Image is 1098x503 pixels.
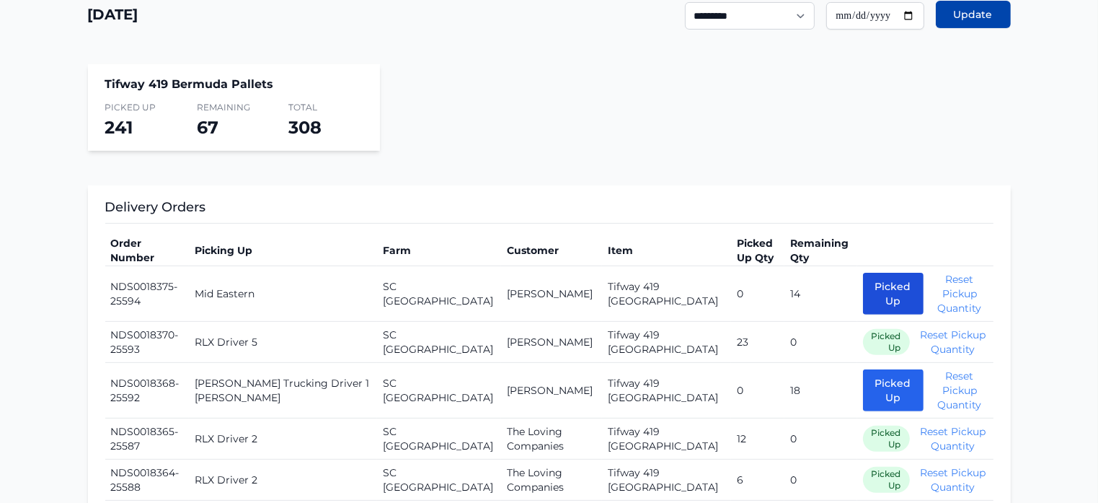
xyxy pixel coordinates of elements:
[602,363,731,419] td: Tifway 419 [GEOGRAPHIC_DATA]
[105,117,133,138] span: 241
[288,117,322,138] span: 308
[731,266,784,322] td: 0
[918,424,988,453] button: Reset Pickup Quantity
[377,363,501,419] td: SC [GEOGRAPHIC_DATA]
[501,322,602,363] td: [PERSON_NAME]
[501,266,602,322] td: [PERSON_NAME]
[377,266,501,322] td: SC [GEOGRAPHIC_DATA]
[731,322,784,363] td: 23
[105,266,190,322] td: NDS0018375-25594
[197,102,271,113] span: Remaining
[189,363,377,419] td: [PERSON_NAME] Trucking Driver 1 [PERSON_NAME]
[863,426,910,452] span: Picked Up
[189,322,377,363] td: RLX Driver 5
[105,322,190,363] td: NDS0018370-25593
[602,322,731,363] td: Tifway 419 [GEOGRAPHIC_DATA]
[602,460,731,501] td: Tifway 419 [GEOGRAPHIC_DATA]
[731,460,784,501] td: 6
[189,460,377,501] td: RLX Driver 2
[784,363,857,419] td: 18
[377,322,501,363] td: SC [GEOGRAPHIC_DATA]
[189,235,377,266] th: Picking Up
[784,419,857,460] td: 0
[784,235,857,266] th: Remaining Qty
[784,460,857,501] td: 0
[731,363,784,419] td: 0
[932,272,988,315] button: Reset Pickup Quantity
[105,460,190,501] td: NDS0018364-25588
[189,266,377,322] td: Mid Eastern
[105,76,363,93] h4: Tifway 419 Bermuda Pallets
[602,235,731,266] th: Item
[863,369,924,411] button: Picked Up
[501,235,602,266] th: Customer
[501,419,602,460] td: The Loving Companies
[105,419,190,460] td: NDS0018365-25587
[784,266,857,322] td: 14
[377,460,501,501] td: SC [GEOGRAPHIC_DATA]
[501,363,602,419] td: [PERSON_NAME]
[501,460,602,501] td: The Loving Companies
[602,419,731,460] td: Tifway 419 [GEOGRAPHIC_DATA]
[189,419,377,460] td: RLX Driver 2
[602,266,731,322] td: Tifway 419 [GEOGRAPHIC_DATA]
[731,419,784,460] td: 12
[731,235,784,266] th: Picked Up Qty
[932,369,988,412] button: Reset Pickup Quantity
[918,328,988,357] button: Reset Pickup Quantity
[105,363,190,419] td: NDS0018368-25592
[863,273,924,315] button: Picked Up
[197,117,218,138] span: 67
[105,102,180,113] span: Picked Up
[784,322,857,363] td: 0
[918,465,988,494] button: Reset Pickup Quantity
[863,329,910,355] span: Picked Up
[377,419,501,460] td: SC [GEOGRAPHIC_DATA]
[954,7,993,22] span: Update
[936,1,1011,28] button: Update
[105,235,190,266] th: Order Number
[288,102,363,113] span: Total
[377,235,501,266] th: Farm
[105,197,993,224] h3: Delivery Orders
[88,4,138,25] h1: [DATE]
[863,467,910,493] span: Picked Up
